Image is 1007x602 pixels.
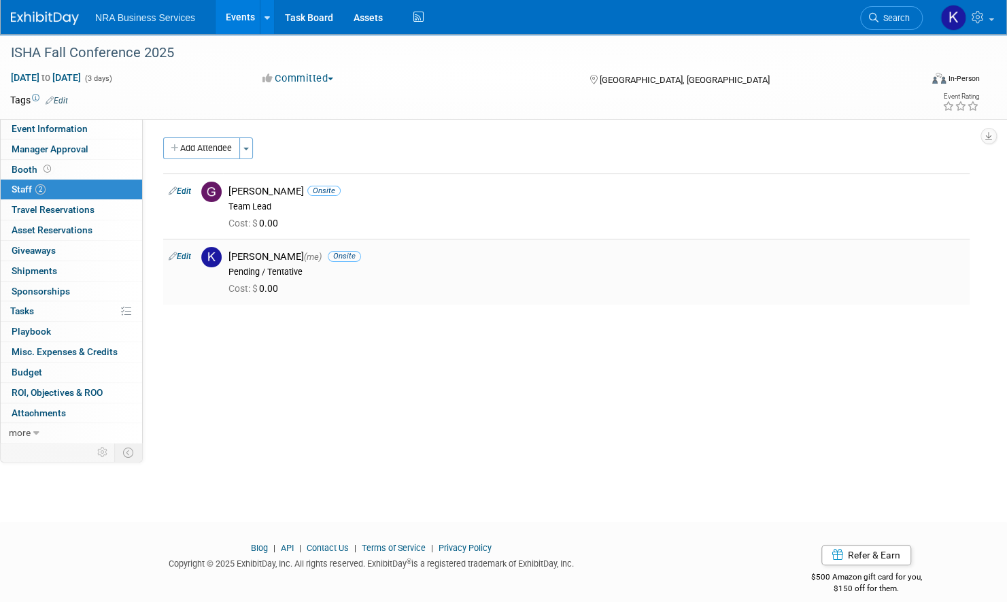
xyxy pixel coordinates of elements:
[1,282,142,301] a: Sponsorships
[84,74,112,83] span: (3 days)
[940,5,966,31] img: Kay Allen
[439,543,492,553] a: Privacy Policy
[932,73,946,84] img: Format-Inperson.png
[12,286,70,297] span: Sponsorships
[1,403,142,423] a: Attachments
[12,346,118,357] span: Misc. Expenses & Credits
[228,201,964,212] div: Team Lead
[835,71,980,91] div: Event Format
[304,252,322,262] span: (me)
[228,218,259,229] span: Cost: $
[12,204,95,215] span: Travel Reservations
[12,144,88,154] span: Manager Approval
[878,13,910,23] span: Search
[201,182,222,202] img: G.jpg
[1,261,142,281] a: Shipments
[1,383,142,403] a: ROI, Objectives & ROO
[599,75,769,85] span: [GEOGRAPHIC_DATA], [GEOGRAPHIC_DATA]
[12,387,103,398] span: ROI, Objectives & ROO
[428,543,437,553] span: |
[1,363,142,382] a: Budget
[307,186,341,196] span: Onsite
[39,72,52,83] span: to
[12,326,51,337] span: Playbook
[1,322,142,341] a: Playbook
[163,137,240,159] button: Add Attendee
[12,123,88,134] span: Event Information
[1,220,142,240] a: Asset Reservations
[1,342,142,362] a: Misc. Expenses & Credits
[860,6,923,30] a: Search
[351,543,360,553] span: |
[942,93,979,100] div: Event Rating
[228,250,964,263] div: [PERSON_NAME]
[1,119,142,139] a: Event Information
[1,180,142,199] a: Staff2
[10,71,82,84] span: [DATE] [DATE]
[12,245,56,256] span: Giveaways
[362,543,426,553] a: Terms of Service
[9,427,31,438] span: more
[228,185,964,198] div: [PERSON_NAME]
[407,558,411,565] sup: ®
[10,305,34,316] span: Tasks
[35,184,46,195] span: 2
[270,543,279,553] span: |
[201,247,222,267] img: K.jpg
[169,186,191,196] a: Edit
[41,164,54,174] span: Booth not reserved yet
[95,12,195,23] span: NRA Business Services
[12,265,57,276] span: Shipments
[228,267,964,278] div: Pending / Tentative
[115,444,143,461] td: Toggle Event Tabs
[328,251,361,261] span: Onsite
[12,407,66,418] span: Attachments
[91,444,115,461] td: Personalize Event Tab Strip
[12,164,54,175] span: Booth
[1,200,142,220] a: Travel Reservations
[228,218,284,229] span: 0.00
[1,301,142,321] a: Tasks
[1,160,142,180] a: Booth
[1,139,142,159] a: Manager Approval
[46,96,68,105] a: Edit
[296,543,305,553] span: |
[228,283,259,294] span: Cost: $
[228,283,284,294] span: 0.00
[1,241,142,261] a: Giveaways
[281,543,294,553] a: API
[258,71,339,86] button: Committed
[12,367,42,378] span: Budget
[307,543,349,553] a: Contact Us
[10,554,732,570] div: Copyright © 2025 ExhibitDay, Inc. All rights reserved. ExhibitDay is a registered trademark of Ex...
[821,545,911,565] a: Refer & Earn
[753,583,980,595] div: $150 off for them.
[948,73,980,84] div: In-Person
[12,184,46,195] span: Staff
[11,12,79,25] img: ExhibitDay
[1,423,142,443] a: more
[753,563,980,594] div: $500 Amazon gift card for you,
[6,41,898,65] div: ISHA Fall Conference 2025
[169,252,191,261] a: Edit
[10,93,68,107] td: Tags
[12,224,92,235] span: Asset Reservations
[251,543,268,553] a: Blog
